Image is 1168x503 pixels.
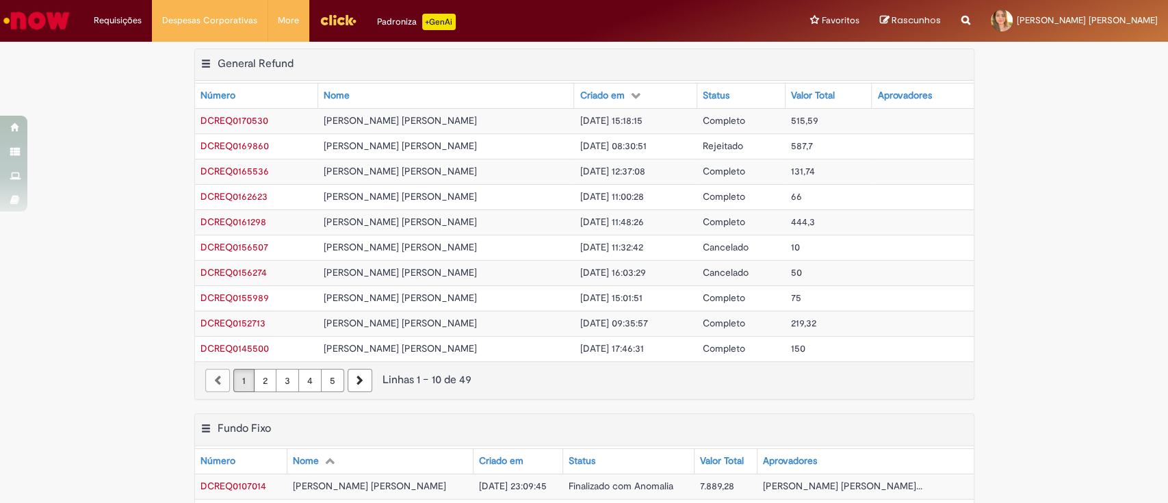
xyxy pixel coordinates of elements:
div: Criado em [479,454,523,468]
span: Completo [703,165,745,177]
div: Status [569,454,595,468]
span: DCREQ0156274 [200,266,267,279]
span: [DATE] 17:46:31 [580,342,643,354]
a: Abrir Registro: DCREQ0162623 [200,190,268,203]
span: [DATE] 09:35:57 [580,317,647,329]
span: [DATE] 11:32:42 [580,241,643,253]
div: Linhas 1 − 10 de 49 [205,372,963,388]
nav: paginação [195,361,974,399]
a: Abrir Registro: DCREQ0152713 [200,317,265,329]
span: DCREQ0156507 [200,241,268,253]
span: 444,3 [791,216,815,228]
div: Nome [324,89,350,103]
span: [DATE] 11:48:26 [580,216,643,228]
span: [PERSON_NAME] [PERSON_NAME] [293,480,446,492]
span: Completo [703,190,745,203]
a: Rascunhos [880,14,941,27]
span: Completo [703,342,745,354]
span: DCREQ0161298 [200,216,266,228]
span: [PERSON_NAME] [PERSON_NAME] [1017,14,1158,26]
span: [DATE] 23:09:45 [479,480,547,492]
span: 150 [791,342,805,354]
span: DCREQ0165536 [200,165,269,177]
div: Aprovadores [763,454,817,468]
span: Cancelado [703,266,749,279]
span: Despesas Corporativas [162,14,257,27]
span: 219,32 [791,317,816,329]
div: Número [200,89,235,103]
span: DCREQ0152713 [200,317,265,329]
a: Página 3 [276,369,299,392]
span: Cancelado [703,241,749,253]
span: 587,7 [791,140,813,152]
span: DCREQ0169860 [200,140,269,152]
span: Finalizado com Anomalia [569,480,673,492]
div: Criado em [580,89,624,103]
span: [PERSON_NAME] [PERSON_NAME] [324,140,477,152]
div: Valor Total [791,89,835,103]
h2: Fundo Fixo [218,422,271,435]
span: 131,74 [791,165,815,177]
span: [PERSON_NAME] [PERSON_NAME] [324,241,477,253]
span: 515,59 [791,114,818,127]
span: Rejeitado [703,140,743,152]
span: [DATE] 12:37:08 [580,165,645,177]
span: DCREQ0162623 [200,190,268,203]
span: [PERSON_NAME] [PERSON_NAME] [324,292,477,304]
div: Valor Total [700,454,744,468]
span: Completo [703,292,745,304]
a: Abrir Registro: DCREQ0156274 [200,266,267,279]
span: [DATE] 15:18:15 [580,114,642,127]
a: Abrir Registro: DCREQ0170530 [200,114,268,127]
span: Favoritos [822,14,859,27]
h2: General Refund [218,57,294,70]
span: [DATE] 08:30:51 [580,140,646,152]
div: Padroniza [377,14,456,30]
a: Página 4 [298,369,322,392]
div: Status [703,89,729,103]
span: [PERSON_NAME] [PERSON_NAME] [324,317,477,329]
a: Abrir Registro: DCREQ0161298 [200,216,266,228]
a: Próxima página [348,369,372,392]
span: 10 [791,241,800,253]
img: click_logo_yellow_360x200.png [320,10,356,30]
a: Página 1 [233,369,255,392]
span: Completo [703,317,745,329]
span: [PERSON_NAME] [PERSON_NAME] [324,266,477,279]
span: [PERSON_NAME] [PERSON_NAME]... [763,480,922,492]
span: 66 [791,190,802,203]
a: Abrir Registro: DCREQ0165536 [200,165,269,177]
span: Rascunhos [892,14,941,27]
span: Completo [703,216,745,228]
span: 7.889,28 [700,480,734,492]
span: DCREQ0170530 [200,114,268,127]
button: General Refund Menu de contexto [200,57,211,75]
a: Abrir Registro: DCREQ0156507 [200,241,268,253]
span: [PERSON_NAME] [PERSON_NAME] [324,114,477,127]
span: Requisições [94,14,142,27]
span: [PERSON_NAME] [PERSON_NAME] [324,165,477,177]
span: DCREQ0145500 [200,342,269,354]
button: Fundo Fixo Menu de contexto [200,422,211,439]
span: More [278,14,299,27]
a: Abrir Registro: DCREQ0107014 [200,480,266,492]
span: [DATE] 16:03:29 [580,266,645,279]
div: Nome [293,454,319,468]
a: Abrir Registro: DCREQ0155989 [200,292,269,304]
span: DCREQ0155989 [200,292,269,304]
img: ServiceNow [1,7,72,34]
span: 75 [791,292,801,304]
span: [DATE] 15:01:51 [580,292,642,304]
div: Aprovadores [877,89,931,103]
a: Abrir Registro: DCREQ0145500 [200,342,269,354]
p: +GenAi [422,14,456,30]
span: [PERSON_NAME] [PERSON_NAME] [324,216,477,228]
a: Abrir Registro: DCREQ0169860 [200,140,269,152]
span: 50 [791,266,802,279]
a: Página 2 [254,369,276,392]
a: Página 5 [321,369,344,392]
span: [PERSON_NAME] [PERSON_NAME] [324,190,477,203]
span: [DATE] 11:00:28 [580,190,643,203]
div: Número [200,454,235,468]
span: DCREQ0107014 [200,480,266,492]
